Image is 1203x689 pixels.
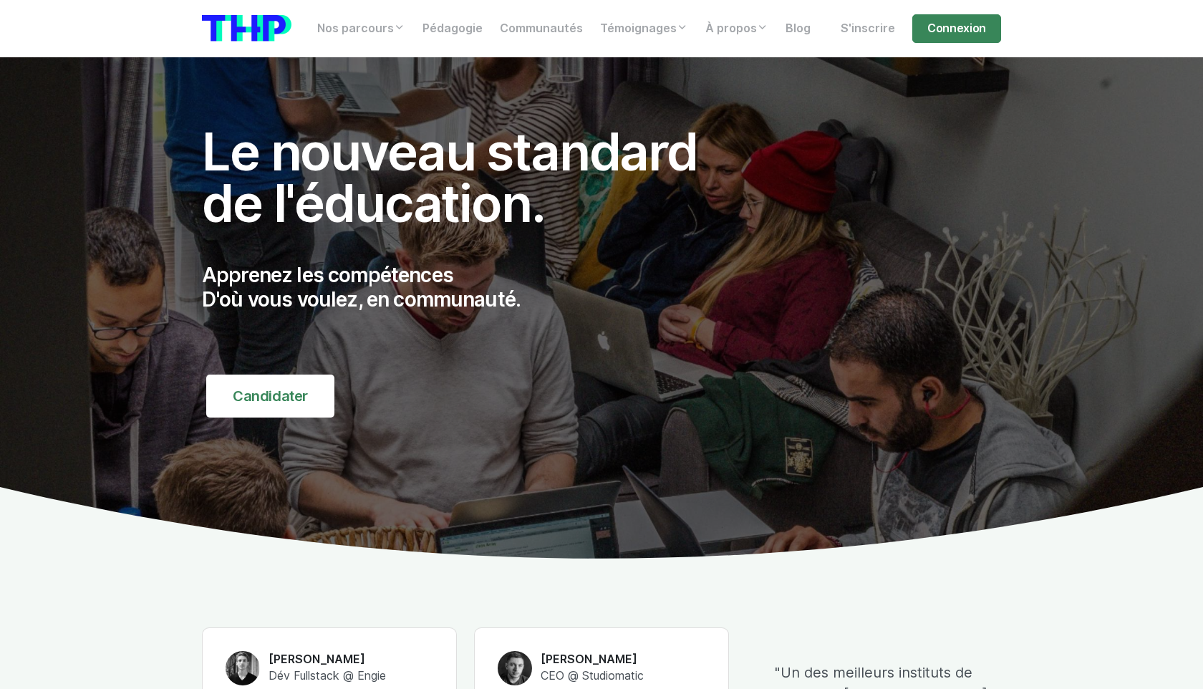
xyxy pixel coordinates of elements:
a: S'inscrire [832,14,904,43]
h1: Le nouveau standard de l'éducation. [202,126,729,229]
a: Candidater [206,375,334,418]
a: Communautés [491,14,591,43]
a: Connexion [912,14,1001,43]
h6: [PERSON_NAME] [269,652,386,668]
h6: [PERSON_NAME] [541,652,644,668]
span: Dév Fullstack @ Engie [269,669,386,683]
a: Pédagogie [414,14,491,43]
img: logo [202,15,291,42]
a: Témoignages [591,14,697,43]
a: Blog [777,14,819,43]
span: CEO @ Studiomatic [541,669,644,683]
a: Nos parcours [309,14,414,43]
p: Apprenez les compétences D'où vous voulez, en communauté. [202,264,729,312]
a: À propos [697,14,777,43]
img: Anthony [498,651,532,685]
img: Titouan [226,651,260,685]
